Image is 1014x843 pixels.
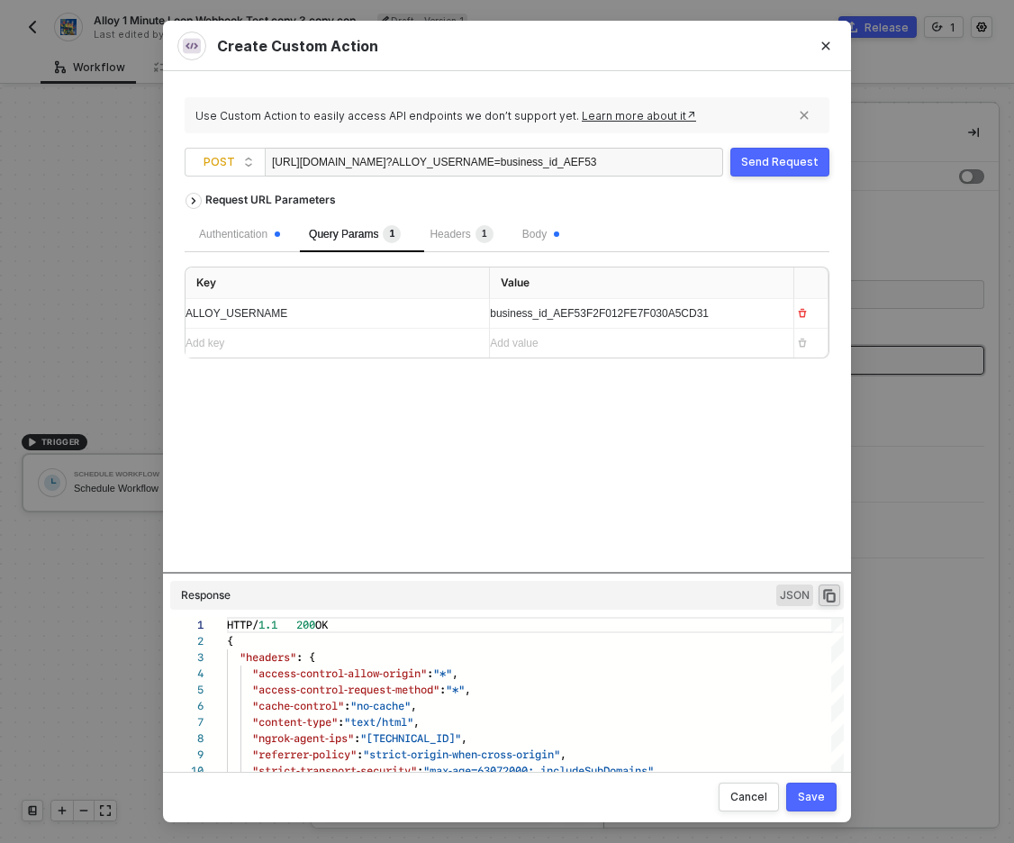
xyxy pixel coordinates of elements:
[719,783,779,811] button: Cancel
[170,633,204,649] div: 2
[427,665,433,682] span: :
[452,665,458,682] span: ,
[252,697,344,714] span: "cache-control"
[227,617,228,633] textarea: Editor content;Press Alt+F1 for Accessibility Options.
[227,632,233,649] span: {
[417,762,423,779] span: :
[360,730,461,747] span: "[TECHNICAL_ID]"
[170,698,204,714] div: 6
[730,790,767,804] div: Cancel
[177,32,837,60] div: Create Custom Action
[204,149,254,176] span: POST
[475,225,493,243] sup: 1
[252,730,354,747] span: "ngrok-agent-ips"
[315,616,328,633] span: OK
[350,697,411,714] span: "no-cache"
[338,713,344,730] span: :
[799,110,810,121] span: icon-close
[170,747,204,763] div: 9
[252,746,357,763] span: "referrer-policy"
[195,109,791,123] div: Use Custom Action to easily access API endpoints we don’t support yet.
[821,587,837,603] span: icon-copy-paste
[170,649,204,666] div: 3
[240,648,296,666] span: "headers"
[252,681,439,698] span: "access-control-request-method"
[309,228,401,240] span: Query Params
[186,267,490,299] th: Key
[354,730,360,747] span: :
[439,681,446,698] span: :
[344,697,350,714] span: :
[383,225,401,243] sup: 1
[776,585,813,606] span: JSON
[252,713,338,730] span: "content-type"
[390,229,395,239] span: 1
[357,746,363,763] span: :
[196,184,345,216] div: Request URL Parameters
[461,730,467,747] span: ,
[430,228,493,240] span: Headers
[582,109,696,122] a: Learn more about it↗
[186,198,201,205] span: icon-arrow-right
[272,149,596,177] div: [URL][DOMAIN_NAME]
[181,588,231,603] div: Response
[386,156,720,168] span: ?ALLOY_USERNAME=business_id_AEF53F2F012FE7F030A5CD31
[522,228,559,240] span: Body
[482,229,487,239] span: 1
[344,713,413,730] span: "text/html"
[490,267,794,299] th: Value
[798,790,825,804] div: Save
[199,226,280,243] div: Authentication
[560,746,566,763] span: ,
[227,616,258,633] span: HTTP/
[786,783,837,811] button: Save
[183,37,201,55] img: integration-icon
[423,762,654,779] span: "max-age=63072000; includeSubDomains"
[654,762,660,779] span: ,
[296,648,315,666] span: : {
[252,762,417,779] span: "strict-transport-security"
[801,21,851,71] button: Close
[170,617,204,633] div: 1
[296,616,315,633] span: 200
[186,307,287,320] span: ALLOY_USERNAME
[465,681,471,698] span: ,
[170,763,204,779] div: 10
[413,713,420,730] span: ,
[170,730,204,747] div: 8
[252,665,427,682] span: "access-control-allow-origin"
[170,666,204,682] div: 4
[741,155,819,169] div: Send Request
[730,148,829,177] button: Send Request
[490,307,709,320] span: business_id_AEF53F2F012FE7F030A5CD31
[258,616,277,633] span: 1.1
[411,697,417,714] span: ,
[170,714,204,730] div: 7
[170,682,204,698] div: 5
[363,746,560,763] span: "strict-origin-when-cross-origin"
